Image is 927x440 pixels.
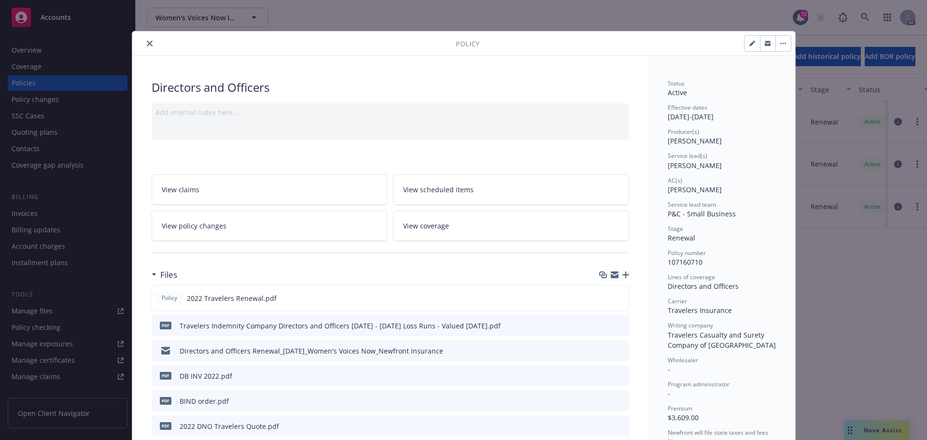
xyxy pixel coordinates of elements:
h3: Files [160,269,177,281]
span: Stage [668,225,683,233]
span: View policy changes [162,221,226,231]
span: pdf [160,397,171,404]
span: Carrier [668,297,687,305]
span: Policy number [668,249,706,257]
div: Travelers Indemnity Company Directors and Officers [DATE] - [DATE] Loss Runs - Valued [DATE].pdf [180,321,501,331]
span: Service lead team [668,200,716,209]
span: Renewal [668,233,695,242]
span: Service lead(s) [668,152,707,160]
span: - [668,365,670,374]
a: View policy changes [152,211,388,241]
span: Travelers Insurance [668,306,732,315]
span: Travelers Casualty and Surety Company of [GEOGRAPHIC_DATA] [668,330,776,350]
button: preview file [617,321,625,331]
a: View claims [152,174,388,205]
span: [PERSON_NAME] [668,161,722,170]
span: View scheduled items [403,185,474,195]
div: Files [152,269,177,281]
span: Program administrator [668,380,730,388]
span: [PERSON_NAME] [668,136,722,145]
span: Writing company [668,321,713,329]
span: Newfront will file state taxes and fees [668,428,768,437]
span: Producer(s) [668,128,699,136]
button: preview file [617,346,625,356]
div: Directors and Officers [668,281,776,291]
button: download file [601,321,609,331]
button: close [144,38,155,49]
a: View coverage [393,211,629,241]
div: Add internal notes here... [155,107,625,117]
span: View coverage [403,221,449,231]
span: Status [668,79,685,87]
button: download file [601,421,609,431]
span: Effective dates [668,103,707,112]
div: [DATE] - [DATE] [668,103,776,122]
span: Premium [668,404,692,412]
span: 107160710 [668,257,702,267]
span: [PERSON_NAME] [668,185,722,194]
button: preview file [617,396,625,406]
button: preview file [617,371,625,381]
span: pdf [160,372,171,379]
span: $3,609.00 [668,413,699,422]
span: Wholesaler [668,356,698,364]
div: BIND order.pdf [180,396,229,406]
span: AC(s) [668,176,682,185]
div: Directors and Officers Renewal_[DATE]_Women's Voices Now_Newfront Insurance [180,346,443,356]
a: View scheduled items [393,174,629,205]
span: P&C - Small Business [668,209,736,218]
span: pdf [160,322,171,329]
div: Directors and Officers [152,79,629,96]
button: download file [601,396,609,406]
span: Lines of coverage [668,273,715,281]
div: 2022 DNO Travelers Quote.pdf [180,421,279,431]
button: download file [601,371,609,381]
span: pdf [160,422,171,429]
button: download file [601,293,608,303]
span: 2022 Travelers Renewal.pdf [187,293,277,303]
button: preview file [616,293,625,303]
div: DB INV 2022.pdf [180,371,232,381]
span: Policy [456,39,479,49]
span: - [668,389,670,398]
button: download file [601,346,609,356]
span: Active [668,88,687,97]
span: View claims [162,185,199,195]
button: preview file [617,421,625,431]
span: Policy [160,294,179,302]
